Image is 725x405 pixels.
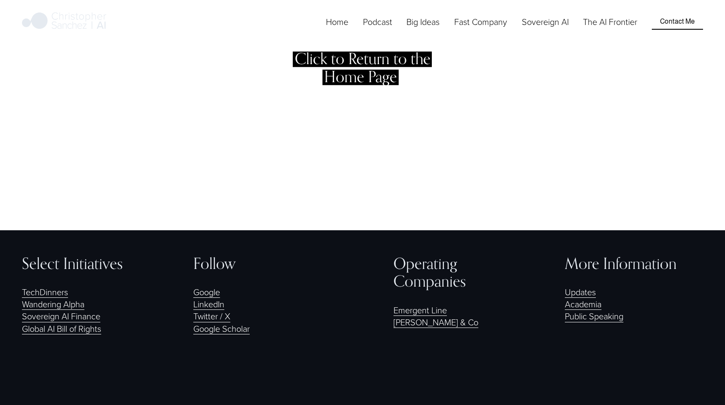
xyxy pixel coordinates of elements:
h4: More Information [565,254,703,272]
a: Home [326,15,348,28]
a: Emergent Line [393,304,447,316]
h4: Operating Companies [393,254,532,290]
a: [PERSON_NAME] & Co [393,316,478,328]
a: Updates [565,286,596,298]
a: Wandering Alpha [22,298,84,310]
a: Click to Return to the Home Page [295,49,431,86]
a: Global AI Bill of Rights [22,322,101,334]
span: Big Ideas [406,15,440,28]
a: LinkedIn [193,298,224,310]
img: Christopher Sanchez | AI [22,11,107,32]
a: Google [193,286,220,298]
a: folder dropdown [454,15,507,28]
h4: Follow [193,254,332,272]
a: Google Scholar [193,322,250,334]
a: TechDinners [22,286,68,298]
a: Podcast [363,15,392,28]
a: Contact Me [652,13,703,30]
span: Fast Company [454,15,507,28]
a: Twitter / X [193,310,230,322]
a: Sovereign AI Finance [22,310,100,322]
a: Public Speaking [565,310,623,322]
a: The AI Frontier [583,15,637,28]
a: Sovereign AI [522,15,569,28]
a: folder dropdown [406,15,440,28]
a: Academia [565,298,601,310]
h4: Select Initiatives [22,254,160,272]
